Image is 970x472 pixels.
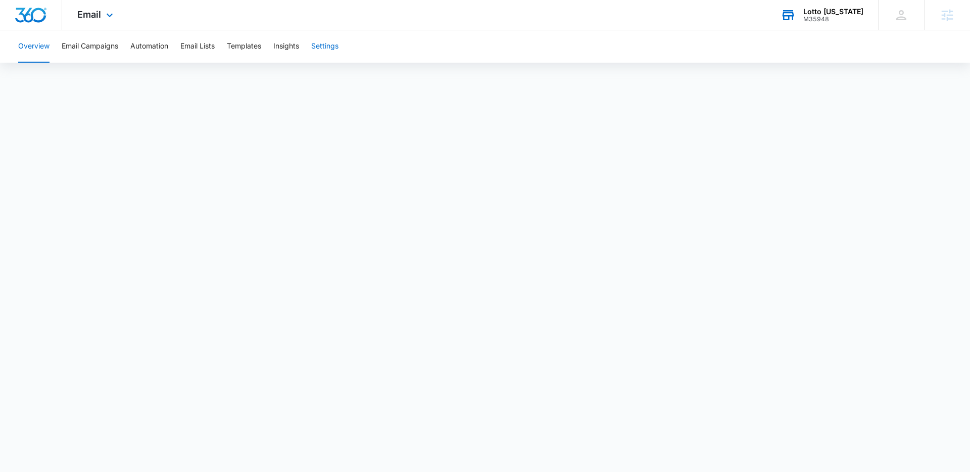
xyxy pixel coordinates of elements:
div: account name [803,8,863,16]
span: Email [77,9,101,20]
button: Overview [18,30,50,63]
div: account id [803,16,863,23]
button: Email Lists [180,30,215,63]
button: Templates [227,30,261,63]
button: Automation [130,30,168,63]
button: Settings [311,30,338,63]
button: Insights [273,30,299,63]
button: Email Campaigns [62,30,118,63]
